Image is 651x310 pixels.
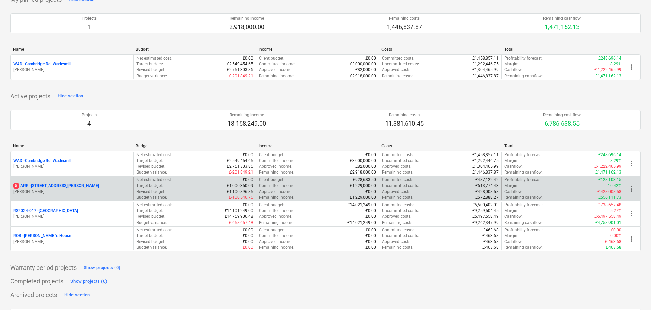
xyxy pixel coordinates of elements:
[543,23,581,31] p: 1,471,162.13
[259,183,295,189] p: Committed income :
[259,47,376,52] div: Income
[259,152,284,158] p: Client budget :
[382,220,413,226] p: Remaining costs :
[350,195,376,200] p: £1,229,000.00
[382,233,419,239] p: Uncommitted costs :
[136,61,163,67] p: Target budget :
[627,63,635,71] span: more_vert
[504,177,543,183] p: Profitability forecast :
[610,233,621,239] p: 0.00%
[13,233,71,239] p: ROB - [PERSON_NAME]'s House
[347,220,376,226] p: £14,021,249.00
[597,202,621,208] p: £-738,657.48
[382,239,411,245] p: Approved costs :
[259,233,295,239] p: Committed income :
[472,169,499,175] p: £1,446,837.87
[10,291,57,299] p: Archived projects
[58,92,83,100] div: Hide section
[13,158,71,164] p: WAD - Cambridge Rd, Wadesmill
[259,239,292,245] p: Approved income :
[387,16,422,21] p: Remaining costs
[13,144,130,148] div: Name
[504,208,518,214] p: Margin :
[227,158,253,164] p: £2,549,454.65
[13,208,131,219] div: RS2024-017 -[GEOGRAPHIC_DATA][PERSON_NAME]
[504,55,543,61] p: Profitability forecast :
[475,195,499,200] p: £672,888.27
[136,177,172,183] p: Net estimated cost :
[382,73,413,79] p: Remaining costs :
[482,245,499,250] p: £-463.68
[610,158,621,164] p: 8.29%
[594,164,621,169] p: £-1,222,465.99
[595,73,621,79] p: £1,471,162.13
[627,210,635,218] span: more_vert
[472,67,499,73] p: £1,304,465.99
[13,189,131,195] p: [PERSON_NAME]
[243,202,253,208] p: £0.00
[627,160,635,168] span: more_vert
[598,195,621,200] p: £556,111.73
[365,245,376,250] p: £0.00
[611,227,621,233] p: £0.00
[504,183,518,189] p: Margin :
[136,73,167,79] p: Budget variance :
[382,55,414,61] p: Committed costs :
[229,169,253,175] p: £-201,849.21
[136,227,172,233] p: Net estimated cost :
[136,67,165,73] p: Revised budget :
[136,220,167,226] p: Budget variance :
[10,277,63,285] p: Completed projects
[136,208,163,214] p: Target budget :
[243,233,253,239] p: £0.00
[259,189,292,195] p: Approved income :
[82,119,97,128] p: 4
[136,202,172,208] p: Net estimated cost :
[243,245,253,250] p: £0.00
[69,276,109,287] button: Show projects (0)
[229,220,253,226] p: £-658,657.48
[382,164,411,169] p: Approved costs :
[365,55,376,61] p: £0.00
[543,112,581,118] p: Remaining cashflow
[543,119,581,128] p: 6,786,638.55
[504,239,523,245] p: Cashflow :
[259,245,294,250] p: Remaining income :
[243,177,253,183] p: £0.00
[259,177,284,183] p: Client budget :
[259,208,295,214] p: Committed income :
[475,177,499,183] p: £487,122.42
[382,214,411,219] p: Approved costs :
[504,152,543,158] p: Profitability forecast :
[136,55,172,61] p: Net estimated cost :
[382,152,414,158] p: Committed costs :
[13,183,19,189] span: 5
[227,61,253,67] p: £2,549,454.65
[504,67,523,73] p: Cashflow :
[365,208,376,214] p: £0.00
[13,61,131,73] div: WAD -Cambridge Rd, Wadesmill[PERSON_NAME]
[259,220,294,226] p: Remaining income :
[136,164,165,169] p: Revised budget :
[227,183,253,189] p: £1,000,350.09
[82,262,122,273] button: Show projects (0)
[627,235,635,243] span: more_vert
[259,195,294,200] p: Remaining income :
[472,55,499,61] p: £1,458,857.11
[243,152,253,158] p: £0.00
[365,214,376,219] p: £0.00
[225,208,253,214] p: £14,101,249.00
[504,220,543,226] p: Remaining cashflow :
[472,61,499,67] p: £1,292,446.75
[483,227,499,233] p: £463.68
[225,214,253,219] p: £14,759,906.48
[243,55,253,61] p: £0.00
[595,169,621,175] p: £1,471,162.13
[617,277,651,310] iframe: Chat Widget
[472,214,499,219] p: £5,497,558.49
[229,73,253,79] p: £-201,849.21
[609,208,621,214] p: -5.27%
[387,23,422,31] p: 1,446,837.87
[382,189,411,195] p: Approved costs :
[595,220,621,226] p: £4,758,901.01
